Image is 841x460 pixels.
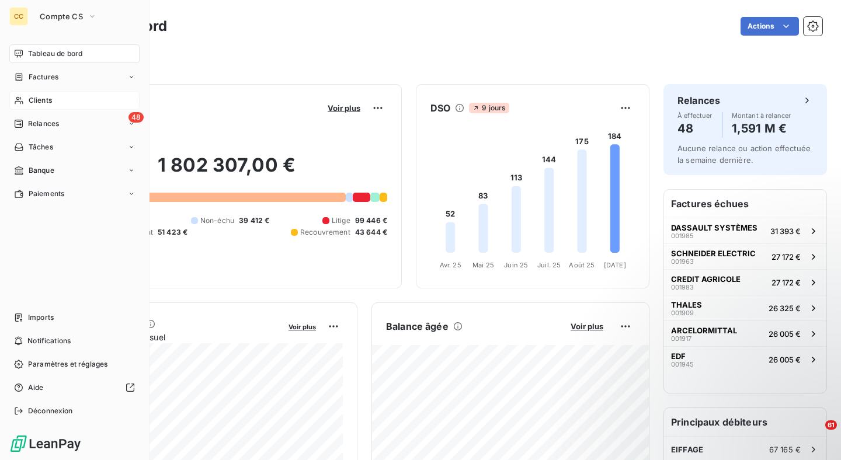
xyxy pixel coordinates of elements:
tspan: [DATE] [604,261,626,269]
button: DASSAULT SYSTÈMES00198531 393 € [664,218,826,243]
h4: 1,591 M € [732,119,791,138]
span: Voir plus [328,103,360,113]
tspan: Juin 25 [504,261,528,269]
span: Paramètres et réglages [28,359,107,370]
span: 67 165 € [769,445,801,454]
span: 27 172 € [772,252,801,262]
h6: DSO [430,101,450,115]
span: Tableau de bord [28,48,82,59]
span: 26 005 € [769,329,801,339]
span: Clients [29,95,52,106]
span: 39 412 € [239,215,269,226]
tspan: Juil. 25 [537,261,561,269]
span: Aide [28,382,44,393]
tspan: Août 25 [569,261,595,269]
span: Voir plus [571,322,603,331]
span: 31 393 € [770,226,801,236]
span: 001985 [671,232,694,239]
span: À effectuer [677,112,713,119]
h4: 48 [677,119,713,138]
span: 001909 [671,309,694,316]
span: Montant à relancer [732,112,791,119]
span: Recouvrement [300,227,350,238]
span: 9 jours [469,103,509,113]
tspan: Mai 25 [472,261,494,269]
h6: Balance âgée [386,319,449,333]
span: Relances [28,119,59,129]
span: 001983 [671,284,694,291]
span: Imports [28,312,54,323]
span: Notifications [27,336,71,346]
button: Voir plus [285,321,319,332]
span: THALES [671,300,702,309]
span: Banque [29,165,54,176]
span: SCHNEIDER ELECTRIC [671,249,756,258]
tspan: Avr. 25 [440,261,461,269]
span: Litige [332,215,350,226]
a: Aide [9,378,140,397]
span: 51 423 € [158,227,187,238]
span: CREDIT AGRICOLE [671,274,741,284]
button: ARCELORMITTAL00191726 005 € [664,320,826,346]
button: Actions [741,17,799,36]
h2: 1 802 307,00 € [66,154,387,189]
span: Tâches [29,142,53,152]
button: THALES00190926 325 € [664,295,826,320]
iframe: Intercom live chat [801,420,829,448]
button: CREDIT AGRICOLE00198327 172 € [664,269,826,295]
span: Aucune relance ou action effectuée la semaine dernière. [677,144,811,165]
span: Chiffre d'affaires mensuel [66,331,280,343]
span: Déconnexion [28,406,73,416]
span: 001963 [671,258,694,265]
span: 26 325 € [769,304,801,313]
span: 43 644 € [355,227,387,238]
span: 001917 [671,335,691,342]
iframe: Intercom notifications message [607,347,841,428]
span: 61 [825,420,837,430]
span: Factures [29,72,58,82]
span: Voir plus [289,323,316,331]
span: ARCELORMITTAL [671,326,737,335]
span: DASSAULT SYSTÈMES [671,223,757,232]
button: SCHNEIDER ELECTRIC00196327 172 € [664,243,826,269]
h6: Relances [677,93,720,107]
span: Compte CS [40,12,83,21]
span: EIFFAGE [671,445,703,454]
h6: Factures échues [664,190,826,218]
span: 27 172 € [772,278,801,287]
button: Voir plus [324,103,364,113]
div: CC [9,7,28,26]
span: 48 [128,112,144,123]
button: Voir plus [567,321,607,332]
span: Paiements [29,189,64,199]
span: 99 446 € [355,215,387,226]
span: Non-échu [200,215,234,226]
img: Logo LeanPay [9,434,82,453]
